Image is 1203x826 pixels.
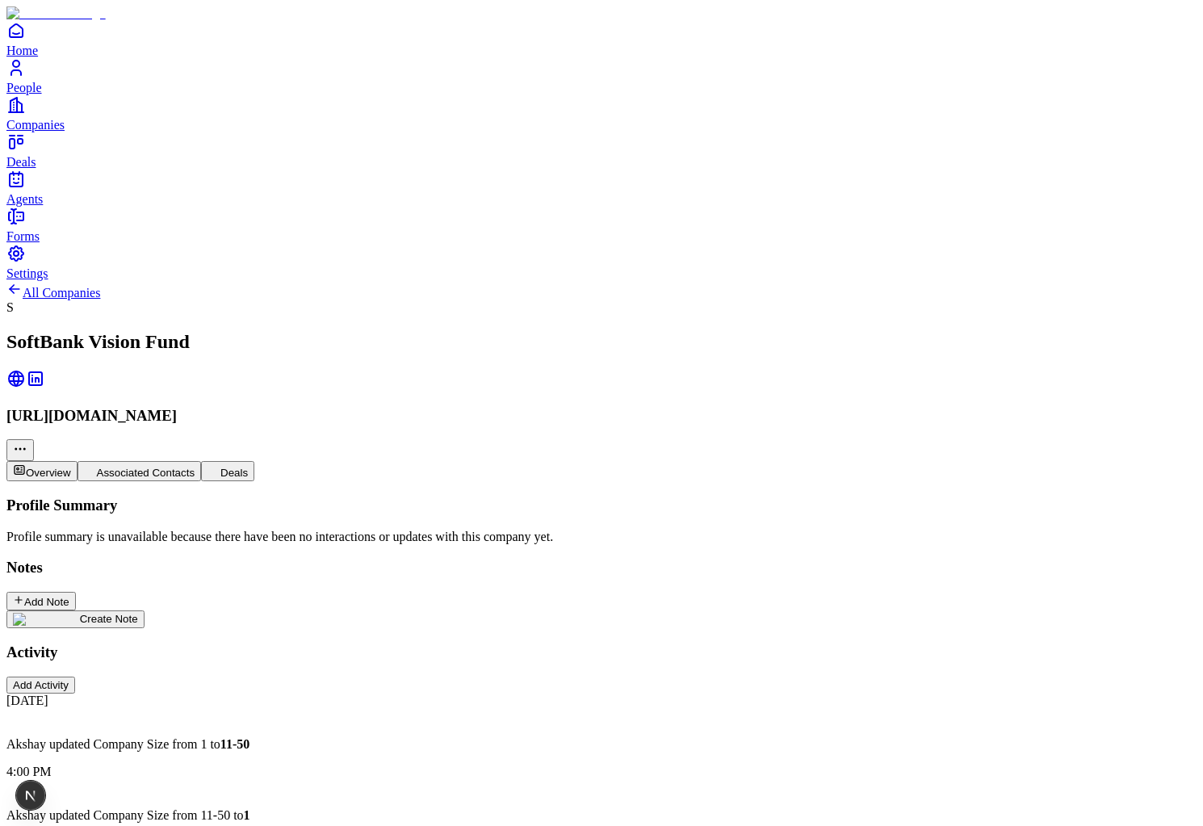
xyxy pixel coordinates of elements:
button: Associated Contacts [78,461,202,481]
a: Forms [6,207,1197,243]
a: Agents [6,170,1197,206]
span: Home [6,44,38,57]
button: create noteCreate Note [6,610,145,628]
button: Overview [6,461,78,481]
span: Companies [6,118,65,132]
div: Add Note [13,594,69,608]
span: Settings [6,266,48,280]
button: Deals [201,461,254,481]
span: Create Note [80,613,138,625]
button: Add Activity [6,677,75,694]
h3: Activity [6,644,1197,661]
img: Item Brain Logo [6,6,106,21]
span: 4:00 PM [6,765,52,778]
strong: 11-50 [220,737,249,751]
div: S [6,300,1197,315]
button: More actions [6,439,34,461]
a: All Companies [6,286,100,300]
span: People [6,81,42,94]
h3: [URL][DOMAIN_NAME] [6,407,1197,425]
div: [DATE] [6,694,1197,708]
p: Akshay updated Company Size from 11-50 to [6,808,1197,823]
h2: SoftBank Vision Fund [6,331,1197,353]
span: Deals [6,155,36,169]
strong: 1 [244,808,250,822]
a: Settings [6,244,1197,280]
a: People [6,58,1197,94]
span: Agents [6,192,43,206]
a: Deals [6,132,1197,169]
a: Companies [6,95,1197,132]
a: Home [6,21,1197,57]
span: Forms [6,229,40,243]
h3: Profile Summary [6,497,1197,514]
div: Profile summary is unavailable because there have been no interactions or updates with this compa... [6,530,1197,544]
button: Add Note [6,592,76,610]
h3: Notes [6,559,1197,577]
p: Akshay updated Company Size from 1 to [6,737,1197,752]
img: create note [13,613,80,626]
